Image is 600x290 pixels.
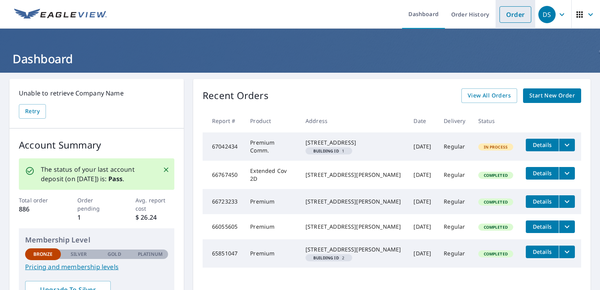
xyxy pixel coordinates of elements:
[33,251,53,258] p: Bronze
[437,132,472,161] td: Regular
[499,6,531,23] a: Order
[309,256,349,260] span: 2
[479,224,512,230] span: Completed
[203,239,244,268] td: 65851047
[71,251,87,258] p: Silver
[203,88,269,103] p: Recent Orders
[472,109,520,132] th: Status
[437,161,472,189] td: Regular
[161,165,171,175] button: Close
[203,161,244,189] td: 66767450
[19,196,58,204] p: Total order
[77,213,116,222] p: 1
[203,189,244,214] td: 66723233
[135,196,174,213] p: Avg. report cost
[14,9,107,20] img: EV Logo
[135,213,174,222] p: $ 26.24
[559,246,575,258] button: filesDropdownBtn-65851047
[41,165,153,184] p: The status of your last account deposit (on [DATE]) is: .
[244,239,299,268] td: Premium
[559,167,575,180] button: filesDropdownBtn-66767450
[19,204,58,214] p: 886
[559,220,575,233] button: filesDropdownBtn-66055605
[479,144,513,150] span: In Process
[305,198,401,206] div: [STREET_ADDRESS][PERSON_NAME]
[523,88,581,103] a: Start New Order
[437,214,472,239] td: Regular
[461,88,517,103] a: View All Orders
[19,138,174,152] p: Account Summary
[313,256,339,260] em: Building ID
[407,132,437,161] td: [DATE]
[407,109,437,132] th: Date
[530,141,554,149] span: Details
[19,104,46,119] button: Retry
[437,239,472,268] td: Regular
[526,167,559,180] button: detailsBtn-66767450
[313,149,339,153] em: Building ID
[559,195,575,208] button: filesDropdownBtn-66723233
[538,6,556,23] div: DS
[108,174,123,183] b: Pass
[305,139,401,147] div: [STREET_ADDRESS]
[407,214,437,239] td: [DATE]
[25,262,168,272] a: Pricing and membership levels
[25,106,40,116] span: Retry
[407,239,437,268] td: [DATE]
[77,196,116,213] p: Order pending
[244,109,299,132] th: Product
[19,88,174,98] p: Unable to retrieve Company Name
[309,149,349,153] span: 1
[244,132,299,161] td: Premium Comm.
[305,223,401,231] div: [STREET_ADDRESS][PERSON_NAME]
[526,195,559,208] button: detailsBtn-66723233
[108,251,121,258] p: Gold
[25,235,168,245] p: Membership Level
[299,109,407,132] th: Address
[244,214,299,239] td: Premium
[526,246,559,258] button: detailsBtn-65851047
[244,161,299,189] td: Extended Cov 2D
[203,109,244,132] th: Report #
[530,248,554,255] span: Details
[203,132,244,161] td: 67042434
[138,251,163,258] p: Platinum
[437,109,472,132] th: Delivery
[305,246,401,253] div: [STREET_ADDRESS][PERSON_NAME]
[305,171,401,179] div: [STREET_ADDRESS][PERSON_NAME]
[9,51,591,67] h1: Dashboard
[407,189,437,214] td: [DATE]
[479,173,512,178] span: Completed
[244,189,299,214] td: Premium
[468,91,511,101] span: View All Orders
[559,139,575,151] button: filesDropdownBtn-67042434
[526,139,559,151] button: detailsBtn-67042434
[529,91,575,101] span: Start New Order
[530,169,554,177] span: Details
[479,199,512,205] span: Completed
[203,214,244,239] td: 66055605
[530,223,554,230] span: Details
[530,198,554,205] span: Details
[526,220,559,233] button: detailsBtn-66055605
[479,251,512,257] span: Completed
[437,189,472,214] td: Regular
[407,161,437,189] td: [DATE]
